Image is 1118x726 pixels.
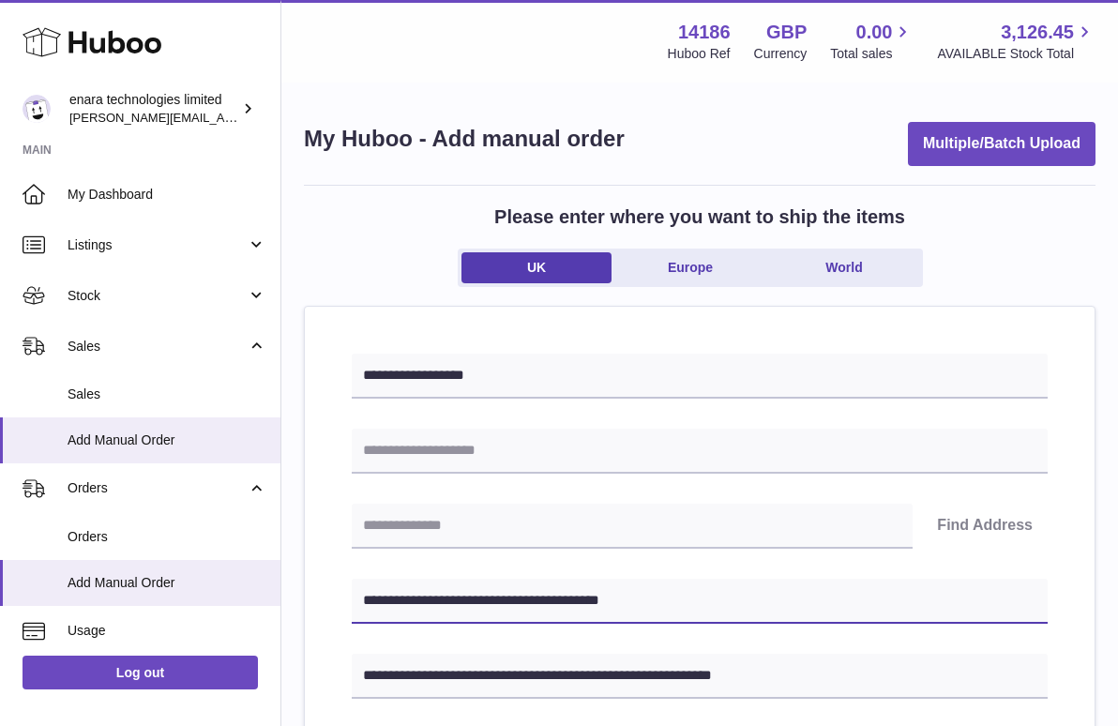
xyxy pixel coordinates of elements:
span: 0.00 [856,20,893,45]
span: 3,126.45 [1001,20,1074,45]
span: Orders [68,528,266,546]
a: Europe [615,252,765,283]
strong: GBP [766,20,807,45]
a: UK [461,252,612,283]
span: Sales [68,386,266,403]
span: Sales [68,338,247,355]
a: 3,126.45 AVAILABLE Stock Total [937,20,1095,63]
span: Orders [68,479,247,497]
button: Multiple/Batch Upload [908,122,1095,166]
span: Usage [68,622,266,640]
span: Listings [68,236,247,254]
div: enara technologies limited [69,91,238,127]
a: Log out [23,656,258,689]
span: Total sales [830,45,914,63]
span: Add Manual Order [68,431,266,449]
h1: My Huboo - Add manual order [304,124,625,154]
span: AVAILABLE Stock Total [937,45,1095,63]
img: Dee@enara.co [23,95,51,123]
strong: 14186 [678,20,731,45]
span: [PERSON_NAME][EMAIL_ADDRESS][DOMAIN_NAME] [69,110,376,125]
h2: Please enter where you want to ship the items [494,204,905,230]
span: Stock [68,287,247,305]
div: Huboo Ref [668,45,731,63]
div: Currency [754,45,808,63]
a: 0.00 Total sales [830,20,914,63]
span: My Dashboard [68,186,266,204]
a: World [769,252,919,283]
span: Add Manual Order [68,574,266,592]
